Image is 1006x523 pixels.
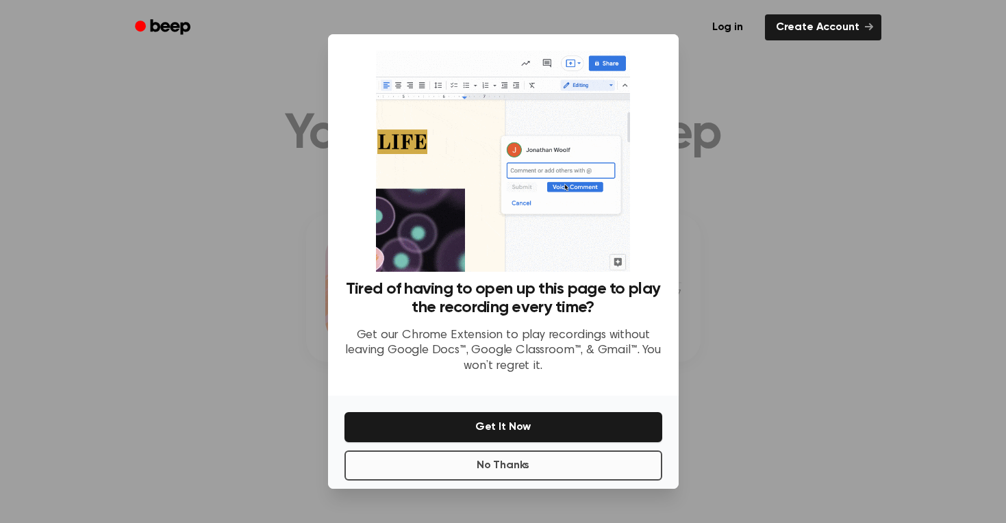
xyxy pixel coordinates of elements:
[344,328,662,374] p: Get our Chrome Extension to play recordings without leaving Google Docs™, Google Classroom™, & Gm...
[376,51,630,272] img: Beep extension in action
[699,12,757,43] a: Log in
[125,14,203,41] a: Beep
[765,14,881,40] a: Create Account
[344,450,662,481] button: No Thanks
[344,412,662,442] button: Get It Now
[344,280,662,317] h3: Tired of having to open up this page to play the recording every time?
